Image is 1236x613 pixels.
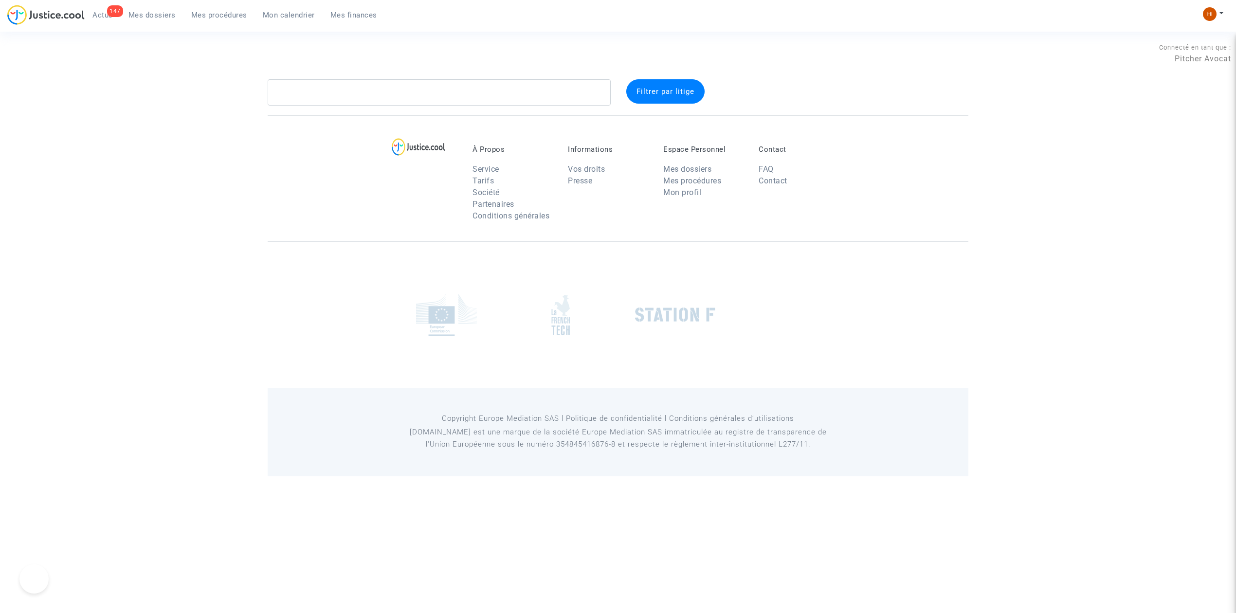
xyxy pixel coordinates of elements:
[323,8,385,22] a: Mes finances
[473,145,553,154] p: À Propos
[1159,44,1231,51] span: Connecté en tant que :
[473,188,500,197] a: Société
[568,164,605,174] a: Vos droits
[7,5,85,25] img: jc-logo.svg
[1203,7,1217,21] img: fc99b196863ffcca57bb8fe2645aafd9
[663,176,721,185] a: Mes procédures
[183,8,255,22] a: Mes procédures
[759,164,774,174] a: FAQ
[92,11,113,19] span: Actus
[473,199,514,209] a: Partenaires
[663,188,701,197] a: Mon profil
[473,164,499,174] a: Service
[85,8,121,22] a: 147Actus
[568,176,592,185] a: Presse
[635,307,715,322] img: stationf.png
[263,11,315,19] span: Mon calendrier
[663,145,744,154] p: Espace Personnel
[397,413,840,425] p: Copyright Europe Mediation SAS l Politique de confidentialité l Conditions générales d’utilisa...
[759,176,787,185] a: Contact
[636,87,694,96] span: Filtrer par litige
[255,8,323,22] a: Mon calendrier
[19,564,49,594] iframe: Help Scout Beacon - Open
[330,11,377,19] span: Mes finances
[663,164,711,174] a: Mes dossiers
[551,294,570,336] img: french_tech.png
[473,211,549,220] a: Conditions générales
[107,5,123,17] div: 147
[416,294,477,336] img: europe_commision.png
[191,11,247,19] span: Mes procédures
[568,145,649,154] p: Informations
[397,426,840,451] p: [DOMAIN_NAME] est une marque de la société Europe Mediation SAS immatriculée au registre de tr...
[392,138,446,156] img: logo-lg.svg
[473,176,494,185] a: Tarifs
[759,145,839,154] p: Contact
[128,11,176,19] span: Mes dossiers
[121,8,183,22] a: Mes dossiers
